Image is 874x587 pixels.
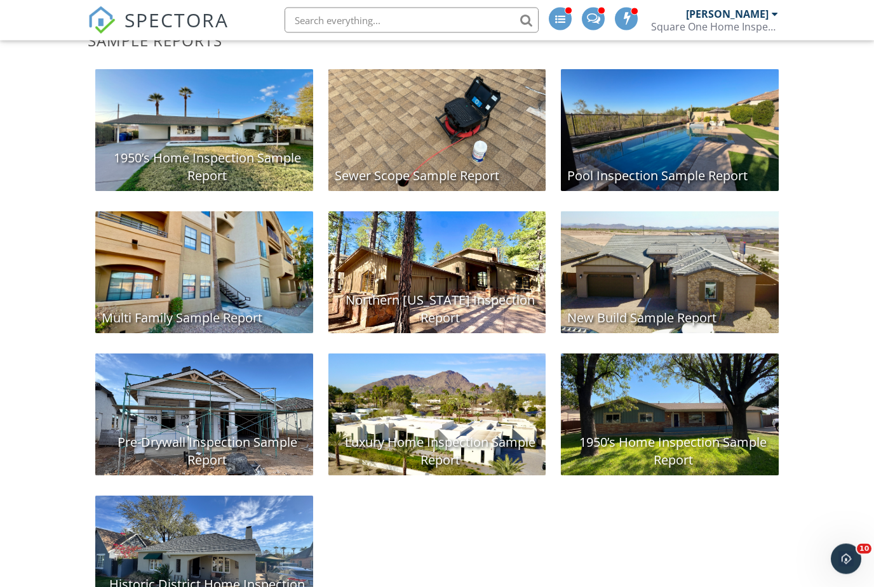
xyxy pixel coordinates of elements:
h3: Sample Reports [88,32,787,49]
a: SPECTORA [88,17,229,44]
a: Pool Inspection Sample Report [553,70,786,192]
a: Sewer Scope Sample Report [321,70,554,192]
div: Square One Home Inspections, LLC [651,20,778,33]
div: Multi Family Sample Report [102,310,262,327]
a: Multi Family Sample Report [88,212,321,334]
div: 1950’s Home Inspection Sample Report [567,434,779,470]
a: Pre-Drywall Inspection Sample Report [88,354,321,476]
a: Luxury Home Inspection Sample Report [321,354,554,476]
a: Northern [US_STATE] Inspection Report [321,212,554,334]
a: 1950’s Home Inspection Sample Report [88,70,321,192]
img: The Best Home Inspection Software - Spectora [88,6,116,34]
div: 1950’s Home Inspection Sample Report [102,150,313,185]
input: Search everything... [285,8,539,33]
a: 1950’s Home Inspection Sample Report [553,354,786,476]
div: Pool Inspection Sample Report [567,168,748,185]
div: Luxury Home Inspection Sample Report [335,434,546,470]
span: SPECTORA [124,6,229,33]
div: Sewer Scope Sample Report [335,168,499,185]
a: New Build Sample Report [553,212,786,334]
iframe: Intercom live chat [831,544,861,574]
div: Northern [US_STATE] Inspection Report [335,292,546,327]
div: Pre-Drywall Inspection Sample Report [102,434,313,470]
div: New Build Sample Report [567,310,716,327]
span: 10 [857,544,871,554]
div: [PERSON_NAME] [686,8,769,20]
